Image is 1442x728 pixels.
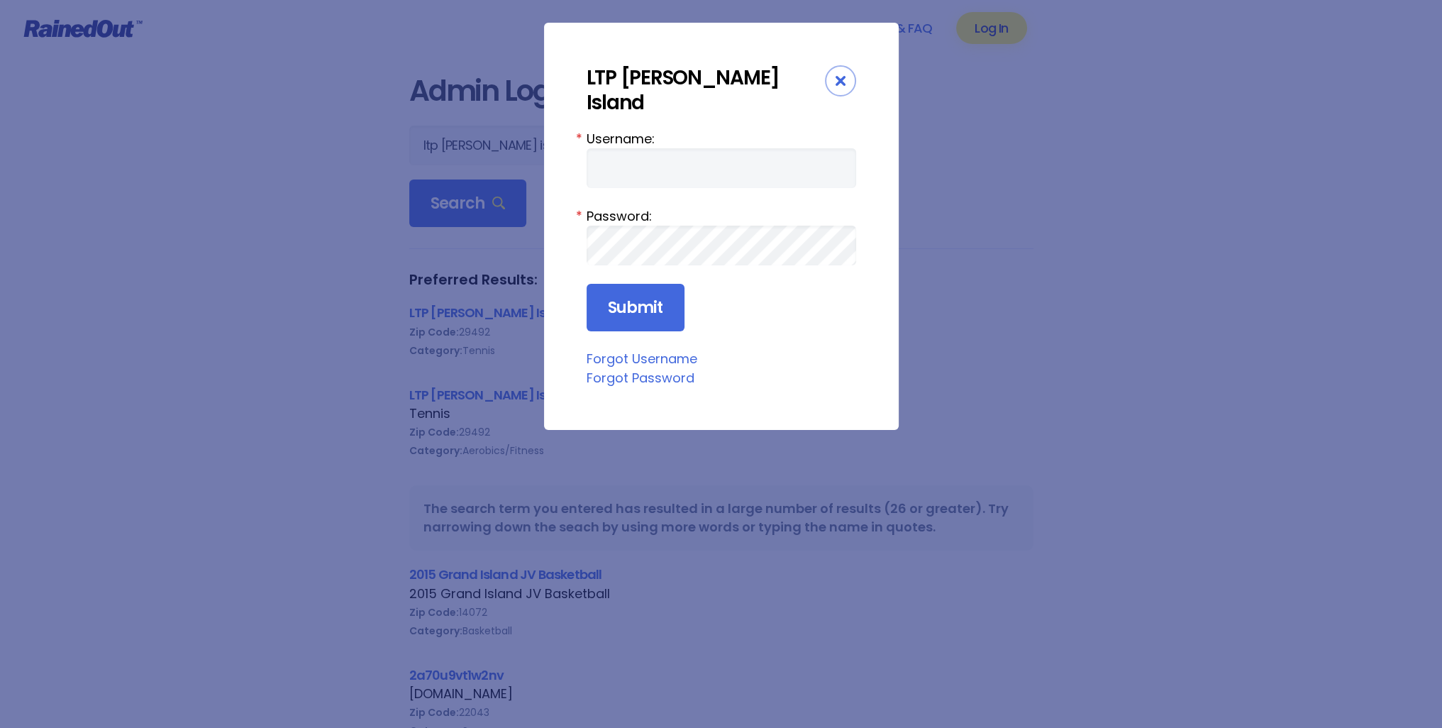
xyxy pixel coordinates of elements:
[825,65,856,96] div: Close
[587,129,856,148] label: Username:
[587,350,697,368] a: Forgot Username
[587,206,856,226] label: Password:
[587,65,825,115] div: LTP [PERSON_NAME] Island
[587,284,684,332] input: Submit
[587,369,694,387] a: Forgot Password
